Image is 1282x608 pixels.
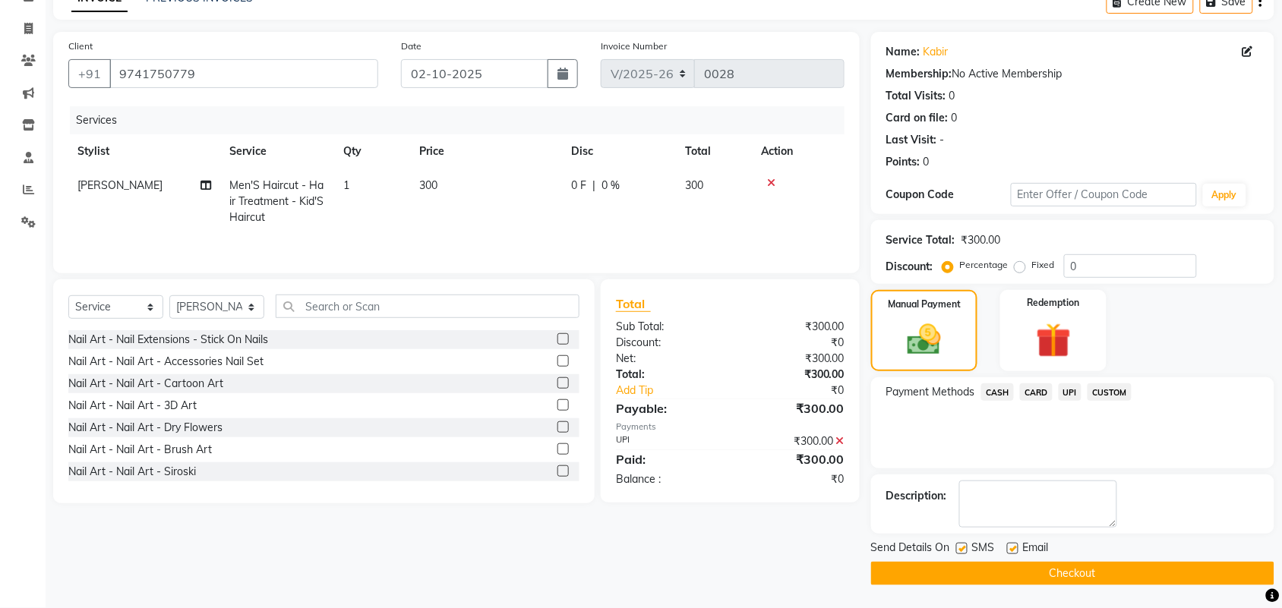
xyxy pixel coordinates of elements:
span: 300 [685,178,703,192]
div: ₹300.00 [730,399,856,417]
div: Card on file: [886,110,949,126]
div: Payments [616,421,845,433]
div: Total Visits: [886,88,946,104]
label: Manual Payment [888,298,961,311]
div: Last Visit: [886,132,937,148]
div: Points: [886,154,920,170]
span: CUSTOM [1088,383,1132,401]
div: Coupon Code [886,187,1011,203]
div: Nail Art - Nail Art - Brush Art [68,442,212,458]
div: 0 [924,154,930,170]
div: Nail Art - Nail Art - Accessories Nail Set [68,354,264,370]
button: Apply [1203,184,1246,206]
div: Nail Art - Nail Art - Dry Flowers [68,420,223,436]
div: Discount: [605,335,731,351]
th: Qty [334,134,410,169]
label: Invoice Number [601,39,667,53]
div: Name: [886,44,920,60]
span: Send Details On [871,540,950,559]
div: Payable: [605,399,731,417]
div: ₹300.00 [730,319,856,335]
div: Sub Total: [605,319,731,335]
div: UPI [605,433,731,449]
div: ₹300.00 [730,367,856,383]
input: Enter Offer / Coupon Code [1011,183,1197,206]
div: ₹0 [730,335,856,351]
button: +91 [68,59,111,88]
div: Nail Art - Nail Art - Siroski [68,464,196,480]
div: ₹300.00 [730,433,856,449]
span: 300 [419,178,437,192]
a: Add Tip [605,383,751,399]
span: CARD [1020,383,1053,401]
span: [PERSON_NAME] [77,178,163,192]
a: Kabir [924,44,949,60]
img: _gift.svg [1025,319,1082,362]
input: Search by Name/Mobile/Email/Code [109,59,378,88]
th: Stylist [68,134,220,169]
label: Date [401,39,422,53]
span: Email [1023,540,1049,559]
span: Total [616,296,651,312]
span: SMS [972,540,995,559]
span: Men'S Haircut - Hair Treatment - Kid'S Haircut [229,178,324,224]
div: ₹0 [751,383,856,399]
div: ₹300.00 [730,450,856,468]
div: 0 [952,110,958,126]
span: 0 % [602,178,620,194]
div: 0 [949,88,955,104]
div: ₹0 [730,471,856,487]
th: Disc [562,134,676,169]
div: No Active Membership [886,66,1259,82]
div: Nail Art - Nail Extensions - Stick On Nails [68,332,268,348]
div: Total: [605,367,731,383]
div: Membership: [886,66,952,82]
th: Action [752,134,845,169]
div: Nail Art - Nail Art - 3D Art [68,398,197,414]
label: Fixed [1032,258,1055,272]
label: Client [68,39,93,53]
span: 0 F [571,178,586,194]
div: Discount: [886,259,933,275]
th: Total [676,134,752,169]
div: - [940,132,945,148]
div: Description: [886,488,947,504]
div: Balance : [605,471,731,487]
th: Service [220,134,334,169]
div: Net: [605,351,731,367]
span: UPI [1059,383,1082,401]
div: Services [70,106,856,134]
div: Nail Art - Nail Art - Cartoon Art [68,376,223,392]
img: _cash.svg [897,320,952,359]
div: Service Total: [886,232,955,248]
span: | [592,178,595,194]
span: CASH [981,383,1014,401]
span: 1 [343,178,349,192]
th: Price [410,134,562,169]
div: ₹300.00 [730,351,856,367]
label: Percentage [960,258,1009,272]
input: Search or Scan [276,295,579,318]
div: Paid: [605,450,731,468]
button: Checkout [871,562,1274,585]
div: ₹300.00 [961,232,1001,248]
label: Redemption [1028,296,1080,310]
span: Payment Methods [886,384,975,400]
